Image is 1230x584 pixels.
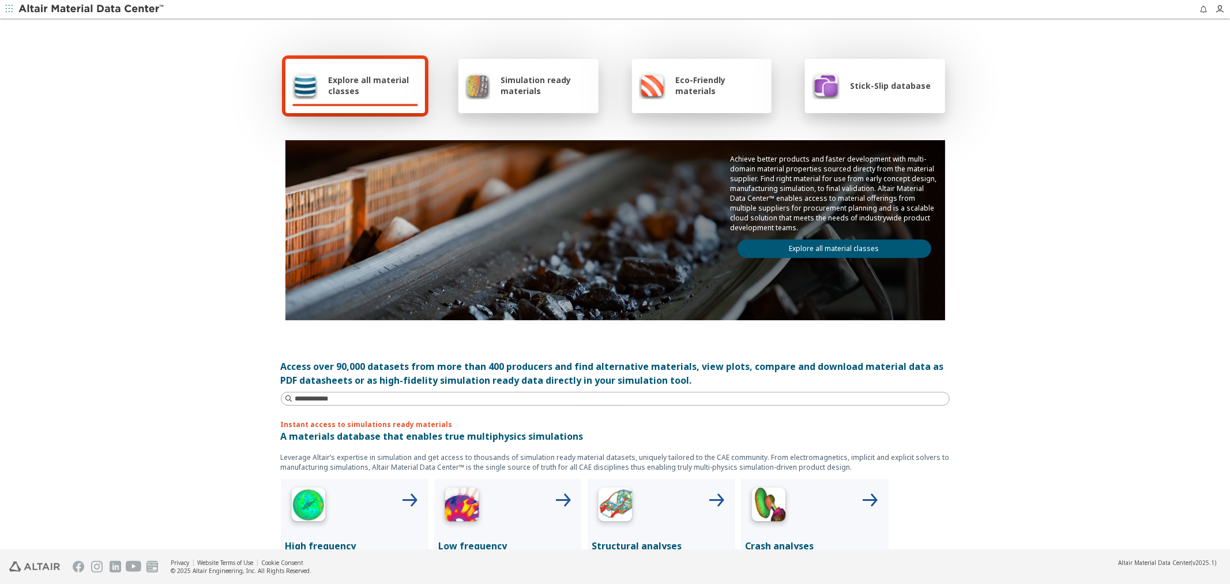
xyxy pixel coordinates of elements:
[328,74,418,96] span: Explore all material classes
[731,154,938,233] p: Achieve better products and faster development with multi-domain material properties sourced dire...
[281,429,950,443] p: A materials database that enables true multiphysics simulations
[738,239,931,258] a: Explore all material classes
[850,80,931,91] span: Stick-Slip database
[197,559,253,567] a: Website Terms of Use
[281,360,950,387] div: Access over 90,000 datasets from more than 400 producers and find alternative materials, view plo...
[439,539,577,567] p: Low frequency electromagnetics
[501,74,591,96] span: Simulation ready materials
[465,72,490,99] img: Simulation ready materials
[292,72,318,99] img: Explore all material classes
[281,420,950,429] p: Instant access to simulations ready materials
[439,484,485,530] img: Low Frequency Icon
[281,452,950,472] p: Leverage Altair’s expertise in simulation and get access to thousands of simulation ready materia...
[746,484,792,530] img: Crash Analyses Icon
[9,561,60,572] img: Altair Engineering
[592,484,638,530] img: Structural Analyses Icon
[676,74,765,96] span: Eco-Friendly materials
[746,539,884,553] p: Crash analyses
[639,72,665,99] img: Eco-Friendly materials
[592,539,731,553] p: Structural analyses
[1118,559,1191,567] span: Altair Material Data Center
[261,559,303,567] a: Cookie Consent
[18,3,165,15] img: Altair Material Data Center
[171,559,189,567] a: Privacy
[285,484,332,530] img: High Frequency Icon
[812,72,840,99] img: Stick-Slip database
[171,567,311,575] div: © 2025 Altair Engineering, Inc. All Rights Reserved.
[285,539,424,567] p: High frequency electromagnetics
[1118,559,1216,567] div: (v2025.1)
